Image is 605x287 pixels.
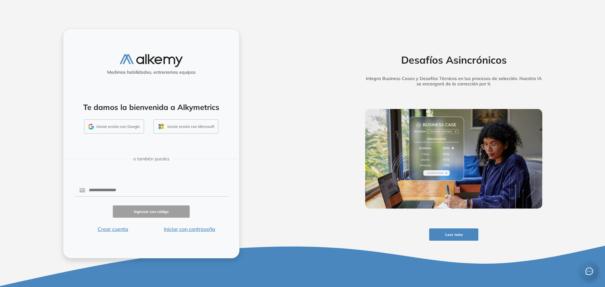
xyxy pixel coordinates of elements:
[74,225,151,233] button: Crear cuenta
[120,54,183,67] img: logo-alkemy
[113,205,190,218] button: Ingresar con código
[66,70,237,75] h5: Medimos habilidades, entrenamos equipos
[355,76,552,87] h5: Integra Business Cases y Desafíos Técnicos en tus procesos de selección. Nuestra IA se encargará ...
[158,123,165,130] img: OUTLOOK_ICON
[365,109,542,209] img: img-more-info
[72,103,231,112] h4: Te damos la bienvenida a Alkymetrics
[585,267,593,275] span: message
[88,124,94,129] img: GMAIL_ICON
[355,54,552,66] h2: Desafíos Asincrónicos
[151,225,228,233] button: Iniciar con contraseña
[84,119,144,134] button: Iniciar sesión con Google
[153,119,218,134] button: Iniciar sesión con Microsoft
[133,156,170,162] span: o también puedes
[429,228,478,241] button: Leer nota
